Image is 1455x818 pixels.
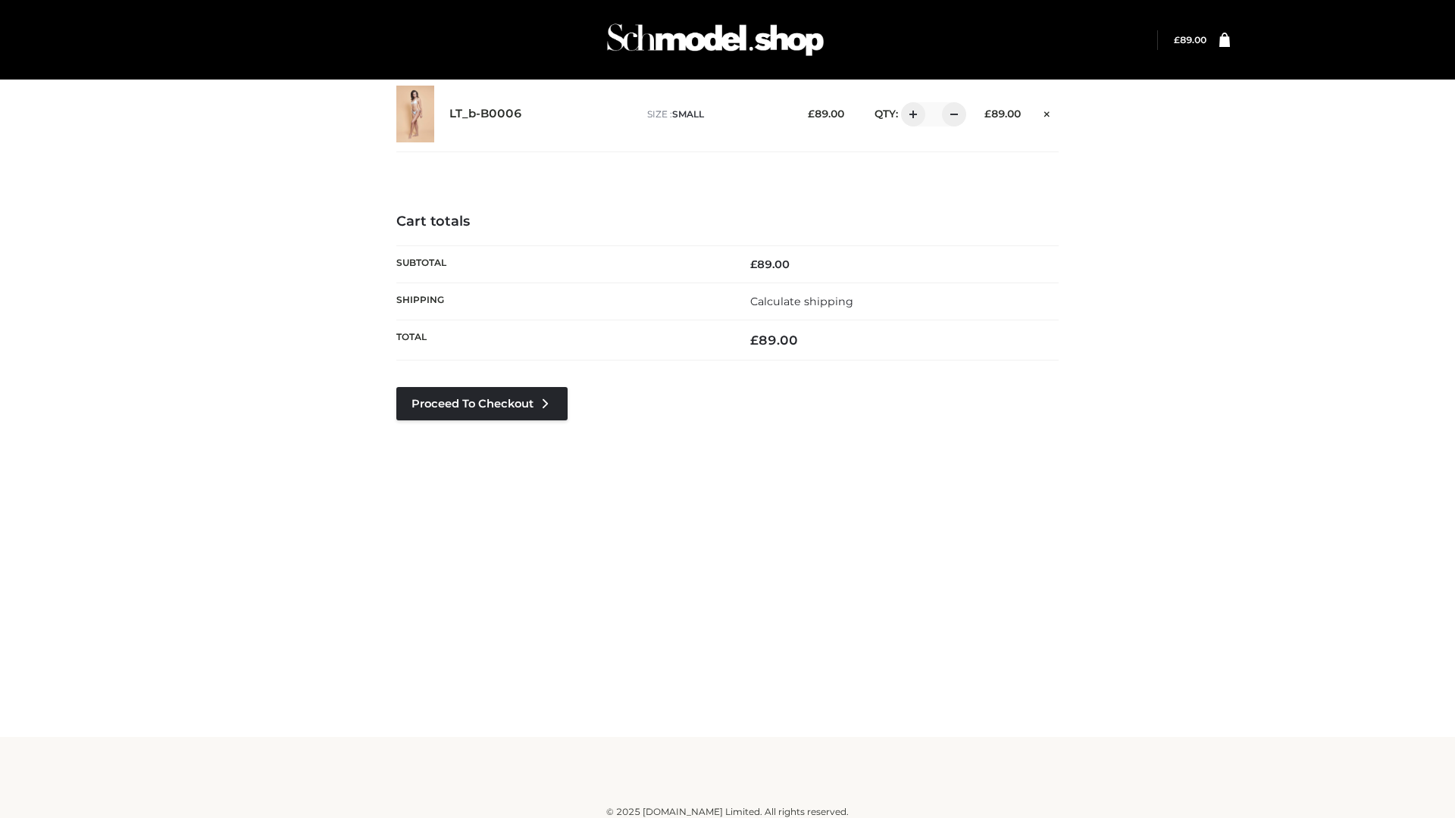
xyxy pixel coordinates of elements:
p: size : [647,108,784,121]
span: SMALL [672,108,704,120]
bdi: 89.00 [750,333,798,348]
a: Calculate shipping [750,295,853,308]
h4: Cart totals [396,214,1059,230]
span: £ [984,108,991,120]
th: Total [396,320,727,361]
span: £ [1174,34,1180,45]
span: £ [750,258,757,271]
div: QTY: [859,102,961,126]
a: Remove this item [1036,102,1059,122]
img: Schmodel Admin 964 [602,10,829,70]
bdi: 89.00 [808,108,844,120]
a: £89.00 [1174,34,1206,45]
span: £ [750,333,759,348]
bdi: 89.00 [750,258,790,271]
span: £ [808,108,815,120]
th: Subtotal [396,245,727,283]
th: Shipping [396,283,727,320]
bdi: 89.00 [1174,34,1206,45]
a: LT_b-B0006 [449,107,522,121]
bdi: 89.00 [984,108,1021,120]
a: Proceed to Checkout [396,387,568,420]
